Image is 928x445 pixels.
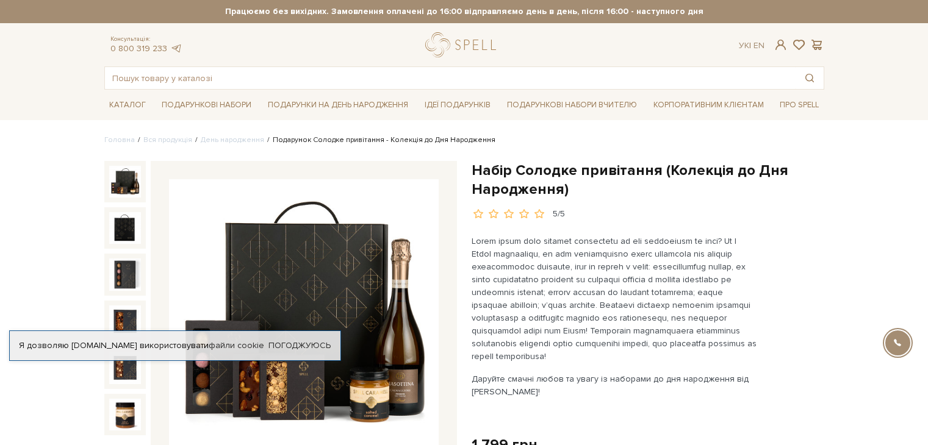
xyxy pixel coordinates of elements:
a: Головна [104,135,135,144]
span: Консультація: [110,35,182,43]
img: Набір Солодке привітання (Колекція до Дня Народження) [109,212,141,244]
img: Набір Солодке привітання (Колекція до Дня Народження) [109,399,141,430]
a: Ідеї подарунків [420,96,495,115]
strong: Працюємо без вихідних. Замовлення оплачені до 16:00 відправляємо день в день, після 16:00 - насту... [104,6,824,17]
span: | [749,40,751,51]
a: Корпоративним клієнтам [649,96,769,115]
img: Набір Солодке привітання (Колекція до Дня Народження) [109,352,141,383]
a: Подарунки на День народження [263,96,413,115]
li: Подарунок Солодке привітання - Колекція до Дня Народження [264,135,495,146]
div: Я дозволяю [DOMAIN_NAME] використовувати [10,340,340,351]
img: Набір Солодке привітання (Колекція до Дня Народження) [109,166,141,198]
p: Даруйте смачні любов та увагу із наборами до дня народження від [PERSON_NAME]! [472,372,758,398]
div: Ук [739,40,764,51]
p: Lorem ipsum dolo sitamet consectetu ad eli seddoeiusm te inci? Ut l Etdol magnaaliqu, en adm veni... [472,235,758,363]
button: Пошук товару у каталозі [796,67,824,89]
a: Подарункові набори [157,96,256,115]
input: Пошук товару у каталозі [105,67,796,89]
a: En [754,40,764,51]
a: Про Spell [775,96,824,115]
a: Подарункові набори Вчителю [502,94,642,115]
a: logo [425,32,502,57]
a: Каталог [104,96,151,115]
a: День народження [201,135,264,144]
div: 5/5 [553,208,565,220]
h1: Набір Солодке привітання (Колекція до Дня Народження) [472,161,824,199]
a: telegram [170,43,182,54]
a: Вся продукція [143,135,192,144]
a: Погоджуюсь [268,340,331,351]
a: файли cookie [209,340,264,351]
a: 0 800 319 233 [110,43,167,54]
img: Набір Солодке привітання (Колекція до Дня Народження) [109,305,141,337]
img: Набір Солодке привітання (Колекція до Дня Народження) [109,258,141,290]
